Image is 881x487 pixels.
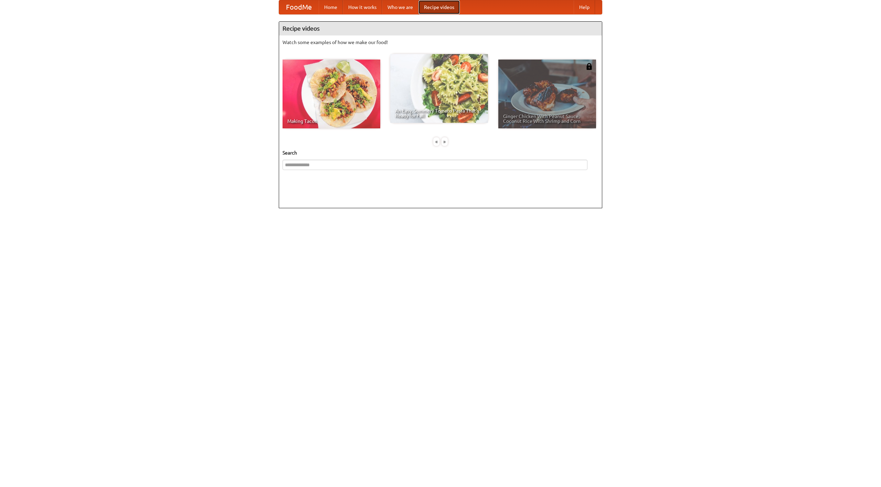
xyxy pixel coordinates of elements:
a: An Easy, Summery Tomato Pasta That's Ready for Fall [390,54,488,123]
a: How it works [343,0,382,14]
a: Home [319,0,343,14]
span: An Easy, Summery Tomato Pasta That's Ready for Fall [395,108,483,118]
a: Help [574,0,595,14]
img: 483408.png [586,63,593,70]
h5: Search [283,149,598,156]
a: Recipe videos [418,0,460,14]
p: Watch some examples of how we make our food! [283,39,598,46]
div: » [442,137,448,146]
h4: Recipe videos [279,22,602,35]
a: Who we are [382,0,418,14]
a: Making Tacos [283,60,380,128]
div: « [433,137,439,146]
span: Making Tacos [287,119,375,124]
a: FoodMe [279,0,319,14]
